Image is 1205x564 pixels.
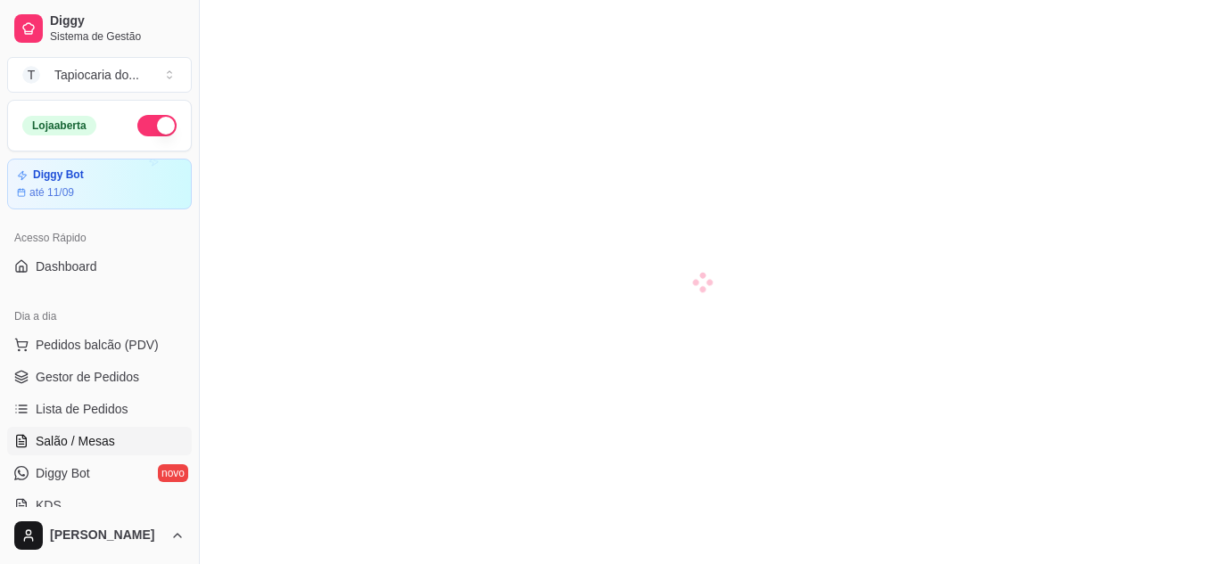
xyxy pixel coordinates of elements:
[137,115,177,136] button: Alterar Status
[7,331,192,359] button: Pedidos balcão (PDV)
[7,427,192,455] a: Salão / Mesas
[7,7,192,50] a: DiggySistema de Gestão
[7,459,192,487] a: Diggy Botnovo
[22,116,96,135] div: Loja aberta
[36,336,159,354] span: Pedidos balcão (PDV)
[7,57,192,93] button: Select a team
[50,29,185,44] span: Sistema de Gestão
[7,363,192,391] a: Gestor de Pedidos
[22,66,40,84] span: T
[7,252,192,281] a: Dashboard
[29,185,74,200] article: até 11/09
[7,224,192,252] div: Acesso Rápido
[36,257,97,275] span: Dashboard
[7,491,192,519] a: KDS
[7,302,192,331] div: Dia a dia
[50,527,163,544] span: [PERSON_NAME]
[33,168,84,182] article: Diggy Bot
[54,66,139,84] div: Tapiocaria do ...
[36,464,90,482] span: Diggy Bot
[36,400,128,418] span: Lista de Pedidos
[7,514,192,557] button: [PERSON_NAME]
[7,395,192,423] a: Lista de Pedidos
[36,432,115,450] span: Salão / Mesas
[36,368,139,386] span: Gestor de Pedidos
[36,496,62,514] span: KDS
[50,13,185,29] span: Diggy
[7,159,192,209] a: Diggy Botaté 11/09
